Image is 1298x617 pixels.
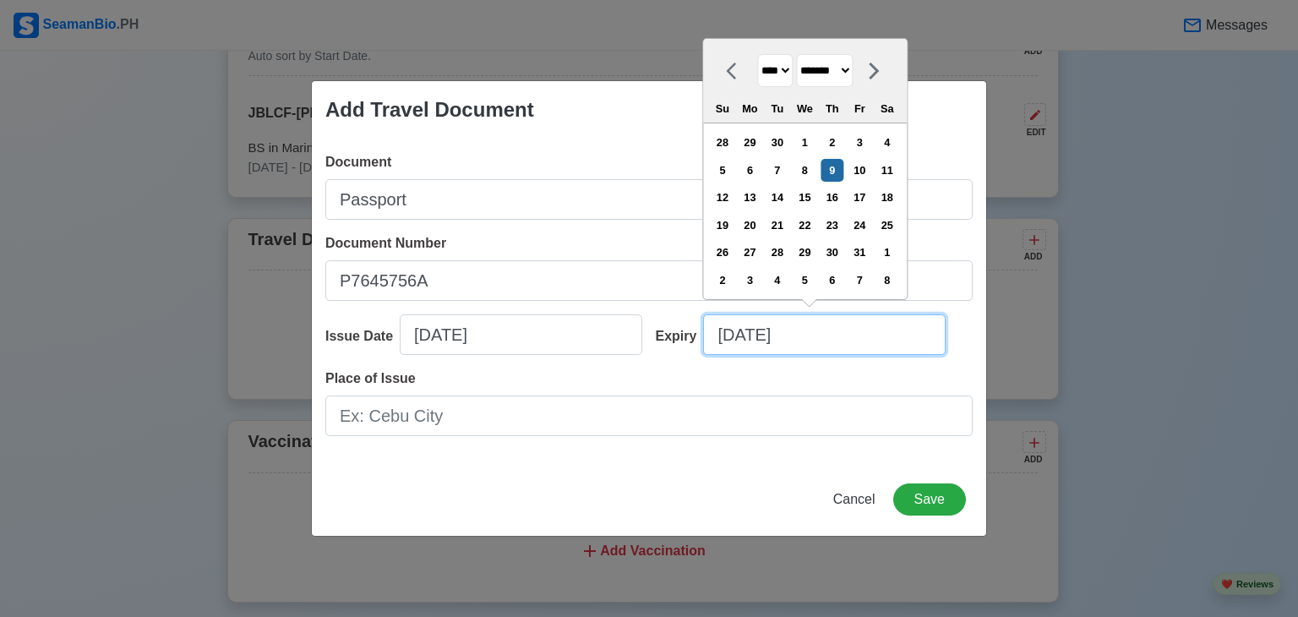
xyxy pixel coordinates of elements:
div: Choose Sunday, November 2nd, 2025 [711,269,734,292]
div: Choose Friday, October 17th, 2025 [848,186,871,209]
div: Choose Monday, October 6th, 2025 [739,159,761,182]
div: Choose Saturday, November 8th, 2025 [875,269,898,292]
div: Choose Sunday, October 19th, 2025 [711,214,734,237]
div: Choose Tuesday, October 21st, 2025 [766,214,788,237]
div: Choose Wednesday, October 15th, 2025 [794,186,816,209]
div: Choose Saturday, October 4th, 2025 [875,131,898,154]
div: Choose Monday, October 27th, 2025 [739,241,761,264]
div: Choose Monday, September 29th, 2025 [739,131,761,154]
span: Document [325,155,391,169]
div: Expiry [656,326,704,347]
div: month 2025-10 [708,129,901,294]
div: Su [711,97,734,120]
div: Choose Thursday, November 6th, 2025 [821,269,843,292]
div: Tu [766,97,788,120]
div: Choose Tuesday, October 7th, 2025 [766,159,788,182]
div: Choose Friday, October 10th, 2025 [848,159,871,182]
div: Choose Sunday, October 12th, 2025 [711,186,734,209]
div: Choose Monday, October 20th, 2025 [739,214,761,237]
div: Th [821,97,843,120]
div: Add Travel Document [325,95,534,125]
div: Mo [739,97,761,120]
div: Choose Sunday, September 28th, 2025 [711,131,734,154]
div: Choose Wednesday, October 1st, 2025 [794,131,816,154]
div: Choose Friday, October 3rd, 2025 [848,131,871,154]
div: Choose Saturday, November 1st, 2025 [875,241,898,264]
div: Choose Saturday, October 25th, 2025 [875,214,898,237]
div: Choose Tuesday, October 14th, 2025 [766,186,788,209]
div: Choose Thursday, October 2nd, 2025 [821,131,843,154]
button: Cancel [822,483,886,516]
div: Issue Date [325,326,400,347]
div: Choose Tuesday, September 30th, 2025 [766,131,788,154]
span: Document Number [325,236,446,250]
div: Fr [848,97,871,120]
span: Place of Issue [325,371,416,385]
div: Choose Thursday, October 23rd, 2025 [821,214,843,237]
div: Choose Wednesday, November 5th, 2025 [794,269,816,292]
div: Choose Wednesday, October 29th, 2025 [794,241,816,264]
div: We [794,97,816,120]
div: Choose Wednesday, October 22nd, 2025 [794,214,816,237]
button: Save [893,483,966,516]
div: Choose Tuesday, October 28th, 2025 [766,241,788,264]
div: Choose Friday, October 31st, 2025 [848,241,871,264]
input: Ex: Passport [325,179,973,220]
div: Choose Thursday, October 30th, 2025 [821,241,843,264]
div: Choose Thursday, October 9th, 2025 [821,159,843,182]
div: Sa [875,97,898,120]
div: Choose Tuesday, November 4th, 2025 [766,269,788,292]
input: Ex: Cebu City [325,396,973,436]
div: Choose Saturday, October 18th, 2025 [875,186,898,209]
div: Choose Wednesday, October 8th, 2025 [794,159,816,182]
div: Choose Monday, November 3rd, 2025 [739,269,761,292]
div: Choose Saturday, October 11th, 2025 [875,159,898,182]
div: Choose Monday, October 13th, 2025 [739,186,761,209]
div: Choose Sunday, October 26th, 2025 [711,241,734,264]
input: Ex: P12345678B [325,260,973,301]
div: Choose Sunday, October 5th, 2025 [711,159,734,182]
div: Choose Friday, October 24th, 2025 [848,214,871,237]
div: Choose Thursday, October 16th, 2025 [821,186,843,209]
span: Cancel [833,492,875,506]
div: Choose Friday, November 7th, 2025 [848,269,871,292]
